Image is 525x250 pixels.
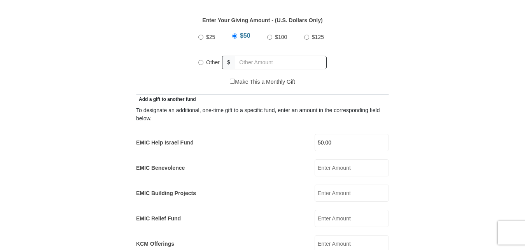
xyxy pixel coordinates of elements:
span: $125 [312,34,324,40]
span: Other [206,59,220,65]
label: EMIC Building Projects [136,189,196,197]
input: Enter Amount [315,134,389,151]
span: $50 [240,32,250,39]
span: Add a gift to another fund [136,97,196,102]
span: $100 [275,34,287,40]
input: Make This a Monthly Gift [230,79,235,84]
label: EMIC Help Israel Fund [136,139,194,147]
span: $ [222,56,235,69]
label: KCM Offerings [136,240,174,248]
input: Enter Amount [315,159,389,176]
div: To designate an additional, one-time gift to a specific fund, enter an amount in the correspondin... [136,106,389,123]
span: $25 [206,34,215,40]
input: Other Amount [235,56,327,69]
strong: Enter Your Giving Amount - (U.S. Dollars Only) [202,17,322,23]
label: EMIC Relief Fund [136,215,181,223]
label: Make This a Monthly Gift [230,78,295,86]
label: EMIC Benevolence [136,164,185,172]
input: Enter Amount [315,210,389,227]
input: Enter Amount [315,185,389,202]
